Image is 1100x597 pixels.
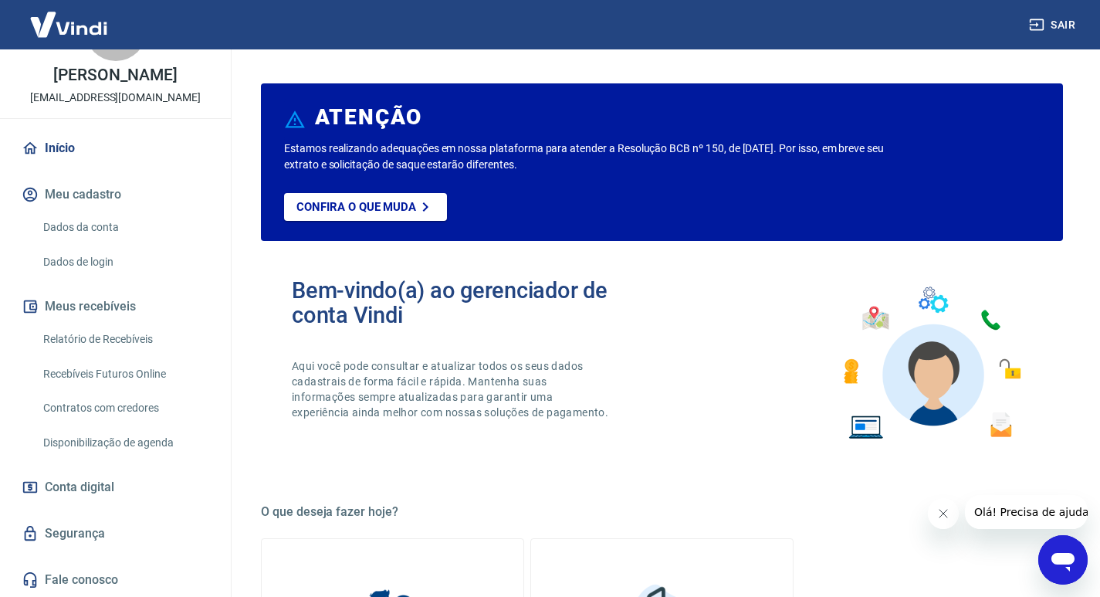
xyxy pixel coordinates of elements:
img: Vindi [19,1,119,48]
iframe: Mensagem da empresa [965,495,1088,529]
h5: O que deseja fazer hoje? [261,504,1063,520]
button: Meus recebíveis [19,290,212,324]
a: Dados de login [37,246,212,278]
button: Sair [1026,11,1081,39]
p: [PERSON_NAME] [53,67,177,83]
a: Fale conosco [19,563,212,597]
a: Disponibilização de agenda [37,427,212,459]
h2: Bem-vindo(a) ao gerenciador de conta Vindi [292,278,662,327]
a: Confira o que muda [284,193,447,221]
a: Relatório de Recebíveis [37,324,212,355]
a: Recebíveis Futuros Online [37,358,212,390]
p: [EMAIL_ADDRESS][DOMAIN_NAME] [30,90,201,106]
iframe: Fechar mensagem [928,498,959,529]
a: Início [19,131,212,165]
p: Estamos realizando adequações em nossa plataforma para atender a Resolução BCB nº 150, de [DATE].... [284,141,888,173]
a: Conta digital [19,470,212,504]
a: Contratos com credores [37,392,212,424]
img: Imagem de um avatar masculino com diversos icones exemplificando as funcionalidades do gerenciado... [830,278,1032,449]
span: Olá! Precisa de ajuda? [9,11,130,23]
a: Segurança [19,517,212,551]
iframe: Botão para abrir a janela de mensagens [1038,535,1088,585]
button: Meu cadastro [19,178,212,212]
span: Conta digital [45,477,114,498]
a: Dados da conta [37,212,212,243]
h6: ATENÇÃO [315,110,422,125]
p: Aqui você pode consultar e atualizar todos os seus dados cadastrais de forma fácil e rápida. Mant... [292,358,611,420]
p: Confira o que muda [296,200,416,214]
